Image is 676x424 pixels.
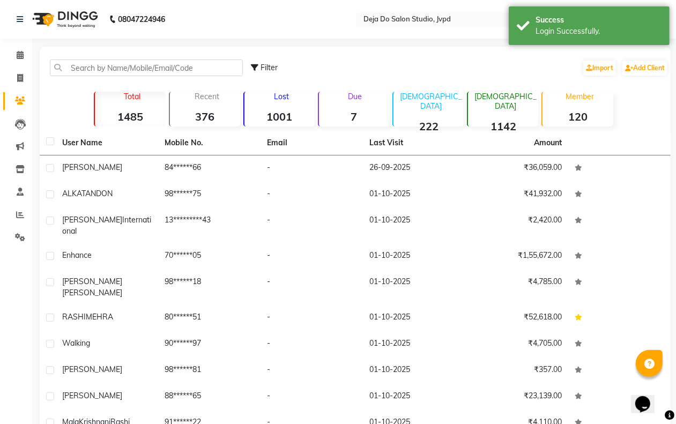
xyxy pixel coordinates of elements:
span: [PERSON_NAME] [62,162,122,172]
span: [PERSON_NAME] [62,288,122,297]
td: ₹41,932.00 [466,182,568,208]
span: RASHI [62,312,86,322]
td: ₹23,139.00 [466,384,568,410]
span: [PERSON_NAME] [62,277,122,286]
strong: 1142 [468,120,538,133]
p: [DEMOGRAPHIC_DATA] [398,92,464,111]
strong: 1001 [244,110,315,123]
img: logo [27,4,101,34]
td: - [261,305,363,331]
th: User Name [56,131,158,155]
th: Email [261,131,363,155]
span: Filter [261,63,278,72]
span: ALKA [62,189,81,198]
td: 01-10-2025 [363,208,465,243]
p: Due [321,92,389,101]
td: - [261,243,363,270]
p: Member [547,92,613,101]
p: Total [99,92,165,101]
th: Last Visit [363,131,465,155]
td: - [261,155,363,182]
span: [PERSON_NAME] [62,391,122,400]
div: Login Successfully. [536,26,662,37]
input: Search by Name/Mobile/Email/Code [50,59,243,76]
span: [PERSON_NAME] [62,365,122,374]
td: ₹4,785.00 [466,270,568,305]
td: 01-10-2025 [363,305,465,331]
td: 01-10-2025 [363,182,465,208]
th: Mobile No. [158,131,261,155]
td: 01-10-2025 [363,331,465,358]
strong: 222 [393,120,464,133]
span: walking [62,338,90,348]
td: - [261,384,363,410]
a: Import [583,61,616,76]
th: Amount [528,131,568,155]
p: Lost [249,92,315,101]
td: - [261,358,363,384]
span: [PERSON_NAME] [62,215,122,225]
span: MEHRA [86,312,113,322]
td: - [261,182,363,208]
td: ₹36,059.00 [466,155,568,182]
td: - [261,270,363,305]
span: TANDON [81,189,113,198]
span: Enhance [62,250,92,260]
p: Recent [174,92,240,101]
td: - [261,331,363,358]
td: ₹52,618.00 [466,305,568,331]
strong: 120 [543,110,613,123]
strong: 7 [319,110,389,123]
td: ₹4,705.00 [466,331,568,358]
td: 01-10-2025 [363,270,465,305]
a: Add Client [622,61,667,76]
td: 01-10-2025 [363,243,465,270]
td: ₹357.00 [466,358,568,384]
strong: 376 [170,110,240,123]
td: ₹1,55,672.00 [466,243,568,270]
div: Success [536,14,662,26]
strong: 1485 [95,110,165,123]
td: 26-09-2025 [363,155,465,182]
td: 01-10-2025 [363,358,465,384]
b: 08047224946 [118,4,165,34]
p: [DEMOGRAPHIC_DATA] [472,92,538,111]
td: - [261,208,363,243]
iframe: chat widget [631,381,665,413]
td: 01-10-2025 [363,384,465,410]
td: ₹2,420.00 [466,208,568,243]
